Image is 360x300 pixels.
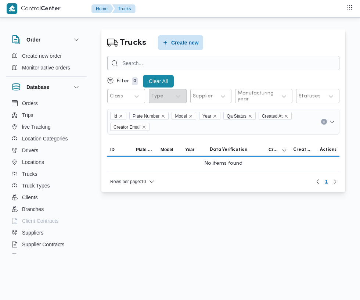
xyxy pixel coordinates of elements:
button: Clear input [321,119,327,125]
button: Year [182,144,207,156]
button: Next page [331,177,339,186]
button: Branches [9,203,84,215]
span: Id [110,112,126,120]
div: Database [6,97,87,257]
img: X8yXhbKr1z7QwAAAABJRU5ErkJggg== [7,3,17,14]
button: Created AtSorted in descending order [266,144,290,156]
span: live Tracking [22,122,51,131]
div: Supplier [193,93,213,99]
span: Create new order [22,51,62,60]
button: Supplier Contracts [9,239,84,250]
button: Rows per page:10 [107,177,158,186]
input: Search... [107,56,339,70]
p: 0 [132,77,138,85]
b: Center [41,6,61,12]
span: Created At [259,112,292,120]
button: Home [91,4,114,13]
span: Actions [320,147,336,153]
button: Location Categories [9,133,84,144]
span: Qa Status [223,112,255,120]
span: Id [114,112,117,120]
span: Creator Email [114,123,140,131]
span: Model [172,112,196,120]
button: Database [12,83,81,92]
span: Plate Number [129,112,169,120]
button: Remove Qa Status from selection in this group [248,114,252,118]
span: Location Categories [22,134,68,143]
span: Drivers [22,146,38,155]
span: Client Contracts [22,217,59,225]
span: Rows per page : 10 [110,177,146,186]
span: Qa Status [227,112,246,120]
button: Clients [9,192,84,203]
button: Page 1 of 1 [322,177,331,186]
div: Class [110,93,123,99]
button: Previous page [313,177,322,186]
button: Client Contracts [9,215,84,227]
span: Creator Email [110,123,150,131]
span: 1 [325,177,328,186]
button: Create new [158,35,203,50]
button: Truck Types [9,180,84,192]
button: ID [107,144,133,156]
span: Year [185,147,194,153]
div: Manufacturing year [238,90,274,102]
span: Trips [22,111,33,119]
button: Remove Created At from selection in this group [284,114,288,118]
svg: Sorted in descending order [281,147,287,153]
span: Plate Number [133,112,159,120]
p: Filter [116,78,129,84]
button: Trips [9,109,84,121]
span: Trucks [22,169,37,178]
span: Suppliers [22,228,43,237]
button: Remove Plate Number from selection in this group [161,114,165,118]
button: Trucks [9,168,84,180]
button: Devices [9,250,84,262]
h3: Database [26,83,49,92]
span: Locations [22,158,44,167]
button: Clear All [143,75,174,87]
span: Branches [22,205,44,214]
span: Created At; Sorted in descending order [269,147,280,153]
span: Year [199,112,220,120]
button: Create new order [9,50,84,62]
span: Devices [22,252,40,261]
button: Monitor active orders [9,62,84,74]
span: Creator email [293,147,312,153]
span: Clients [22,193,38,202]
div: Statuses [299,93,321,99]
div: Order [6,50,87,76]
span: Supplier Contracts [22,240,64,249]
span: ID [110,147,115,153]
span: Orders [22,99,38,108]
span: Monitor active orders [22,63,70,72]
button: live Tracking [9,121,84,133]
span: Created At [262,112,283,120]
button: Drivers [9,144,84,156]
button: Order [12,35,81,44]
button: Open list of options [329,119,335,125]
span: Plate Number [136,147,155,153]
span: Model [161,147,173,153]
button: Remove Id from selection in this group [119,114,123,118]
button: Remove Creator Email from selection in this group [142,125,146,129]
button: Orders [9,97,84,109]
button: Model [158,144,182,156]
button: Remove Model from selection in this group [188,114,193,118]
button: Plate Number [133,144,158,156]
button: Locations [9,156,84,168]
h3: Order [26,35,40,44]
span: Data Verification [210,147,247,153]
button: Trucks [112,4,136,13]
span: Truck Types [22,181,50,190]
span: Create new [171,38,199,47]
span: Model [175,112,187,120]
span: Year [202,112,211,120]
button: Remove Year from selection in this group [213,114,217,118]
span: No items found [204,159,242,168]
button: Suppliers [9,227,84,239]
h2: Trucks [120,36,146,49]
